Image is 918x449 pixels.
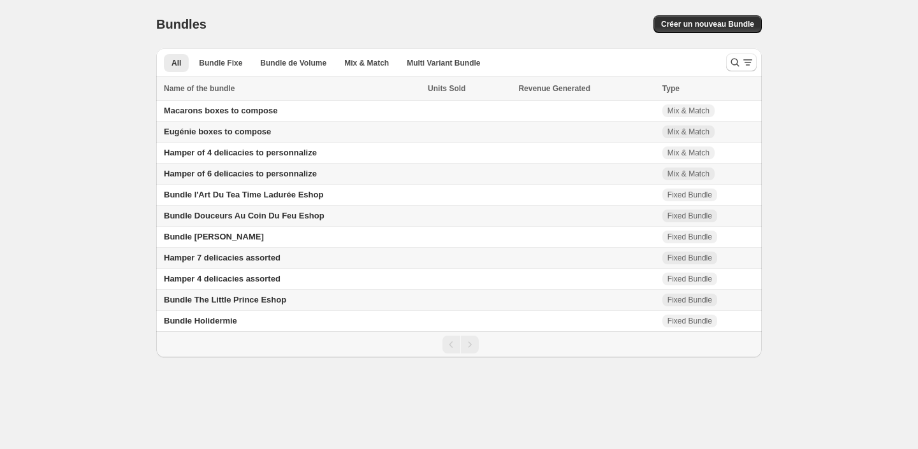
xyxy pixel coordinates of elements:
[344,58,389,68] span: Mix & Match
[164,211,324,220] span: Bundle Douceurs Au Coin Du Feu Eshop
[164,148,317,157] span: Hamper of 4 delicacies to personnalize
[164,169,317,178] span: Hamper of 6 delicacies to personnalize
[662,82,754,95] div: Type
[164,106,277,115] span: Macarons boxes to compose
[164,82,420,95] div: Name of the bundle
[407,58,480,68] span: Multi Variant Bundle
[726,53,757,71] button: Search and filter results
[164,274,280,283] span: Hamper 4 delicacies assorted
[667,190,712,200] span: Fixed Bundle
[164,232,264,241] span: Bundle [PERSON_NAME]
[661,19,754,29] span: Créer un nouveau Bundle
[156,17,207,32] h1: Bundles
[518,82,603,95] button: Revenue Generated
[667,127,710,137] span: Mix & Match
[653,15,762,33] button: Créer un nouveau Bundle
[164,316,237,325] span: Bundle Holidermie
[171,58,181,68] span: All
[156,331,762,357] nav: Pagination
[164,253,280,262] span: Hamper 7 delicacies assorted
[260,58,326,68] span: Bundle de Volume
[667,169,710,179] span: Mix & Match
[667,106,710,116] span: Mix & Match
[428,82,478,95] button: Units Sold
[667,253,712,263] span: Fixed Bundle
[667,316,712,326] span: Fixed Bundle
[667,232,712,242] span: Fixed Bundle
[667,295,712,305] span: Fixed Bundle
[667,211,712,221] span: Fixed Bundle
[428,82,465,95] span: Units Sold
[667,274,712,284] span: Fixed Bundle
[199,58,242,68] span: Bundle Fixe
[518,82,590,95] span: Revenue Generated
[164,295,286,304] span: Bundle The Little Prince Eshop
[164,190,323,199] span: Bundle l'Art Du Tea Time Ladurée Eshop
[667,148,710,158] span: Mix & Match
[164,127,271,136] span: Eugénie boxes to compose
